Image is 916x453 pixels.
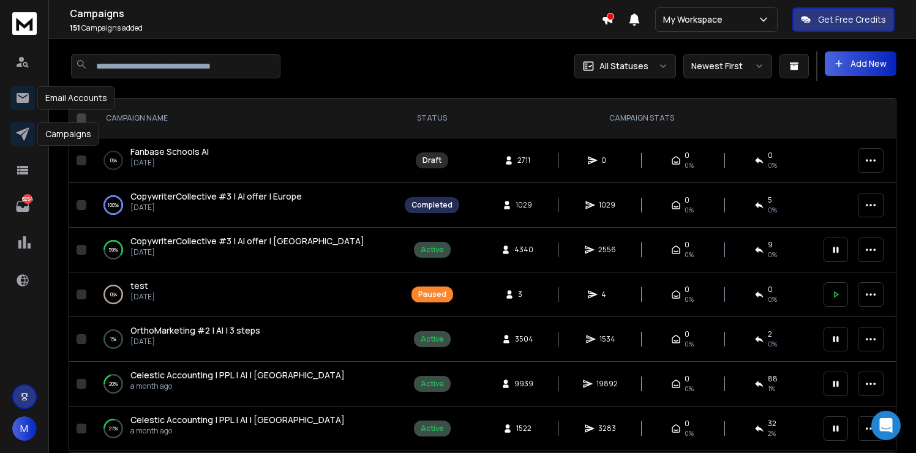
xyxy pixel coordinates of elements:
span: 0% [685,250,694,260]
span: 0 [685,374,689,384]
p: a month ago [130,426,345,436]
span: 1 % [768,384,775,394]
a: CopywriterCollective #3 | AI offer | Europe [130,190,302,203]
span: 4 [601,290,614,299]
p: 1 % [110,333,116,345]
p: 0 % [110,288,117,301]
td: 27%Celestic Accounting | PPL | AI | [GEOGRAPHIC_DATA]a month ago [91,406,397,451]
span: 0 [768,285,773,294]
span: 2556 [598,245,616,255]
a: 8254 [10,194,35,219]
span: 0% [685,205,694,215]
div: Open Intercom Messenger [871,411,901,440]
span: 0 % [768,294,777,304]
td: 20%Celestic Accounting | PPL | AI | [GEOGRAPHIC_DATA]a month ago [91,362,397,406]
p: 27 % [109,422,118,435]
span: 0 % [768,250,777,260]
span: 0 % [768,339,777,349]
span: 0 [685,285,689,294]
span: 3 [518,290,530,299]
p: 59 % [108,244,118,256]
p: My Workspace [663,13,727,26]
span: 1522 [516,424,531,433]
span: Fanbase Schools AI [130,146,209,157]
p: [DATE] [130,203,302,212]
span: 1029 [516,200,532,210]
td: 1%OrthoMarketing #2 | AI | 3 steps[DATE] [91,317,397,362]
span: 5 [768,195,772,205]
th: CAMPAIGN STATS [467,99,816,138]
span: 0 [685,419,689,429]
span: 0% [685,294,694,304]
span: 0% [685,339,694,349]
div: Active [421,424,444,433]
span: 19892 [596,379,618,389]
span: 2 [768,329,772,339]
span: CopywriterCollective #3 | AI offer | Europe [130,190,302,202]
span: 9939 [514,379,533,389]
p: a month ago [130,381,345,391]
img: logo [12,12,37,35]
a: Fanbase Schools AI [130,146,209,158]
span: 1534 [599,334,615,344]
span: 0% [768,160,777,170]
div: Active [421,379,444,389]
span: 3504 [515,334,533,344]
span: OrthoMarketing #2 | AI | 3 steps [130,324,260,336]
div: Draft [422,155,441,165]
p: 0 % [110,154,117,167]
div: Email Accounts [37,86,115,110]
span: 0 [685,195,689,205]
a: Celestic Accounting | PPL | AI | [GEOGRAPHIC_DATA] [130,414,345,426]
button: M [12,416,37,441]
p: [DATE] [130,158,209,168]
span: 2 % [768,429,776,438]
div: Active [421,245,444,255]
span: test [130,280,148,291]
span: 2711 [517,155,530,165]
span: 0 [685,329,689,339]
h1: Campaigns [70,6,601,21]
span: 0 [685,151,689,160]
td: 0%Fanbase Schools AI[DATE] [91,138,397,183]
td: 59%CopywriterCollective #3 | AI offer | [GEOGRAPHIC_DATA][DATE] [91,228,397,272]
span: 0% [685,429,694,438]
p: 100 % [108,199,119,211]
span: 1029 [599,200,615,210]
th: STATUS [397,99,467,138]
p: [DATE] [130,247,364,257]
p: All Statuses [599,60,648,72]
span: 0 % [768,205,777,215]
p: [DATE] [130,292,155,302]
a: Celestic Accounting | PPL | AI | [GEOGRAPHIC_DATA] [130,369,345,381]
span: 151 [70,23,80,33]
button: Add New [825,51,896,76]
span: 0% [685,384,694,394]
span: 0 [601,155,614,165]
td: 0%test[DATE] [91,272,397,317]
p: Get Free Credits [818,13,886,26]
p: 8254 [23,194,32,204]
div: Completed [411,200,452,210]
p: Campaigns added [70,23,601,33]
a: CopywriterCollective #3 | AI offer | [GEOGRAPHIC_DATA] [130,235,364,247]
button: Get Free Credits [792,7,895,32]
span: 88 [768,374,778,384]
span: 0 [768,151,773,160]
p: 20 % [109,378,118,390]
span: 0 [685,240,689,250]
p: [DATE] [130,337,260,346]
td: 100%CopywriterCollective #3 | AI offer | Europe[DATE] [91,183,397,228]
span: 0% [685,160,694,170]
span: 32 [768,419,776,429]
button: Newest First [683,54,772,78]
div: Active [421,334,444,344]
th: CAMPAIGN NAME [91,99,397,138]
a: test [130,280,148,292]
span: 3283 [598,424,616,433]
